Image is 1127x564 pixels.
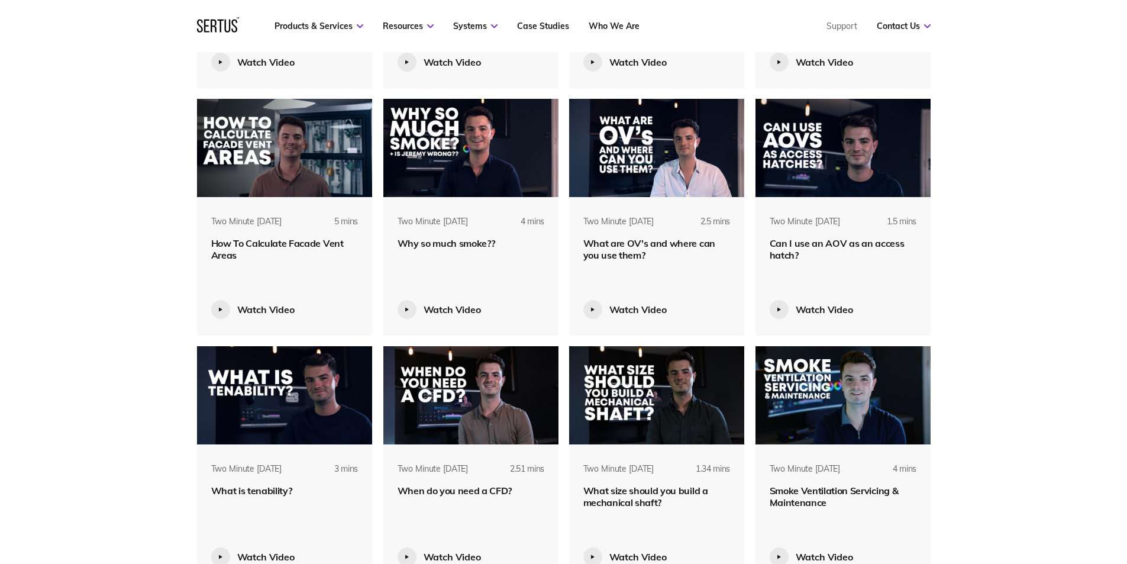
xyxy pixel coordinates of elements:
[867,216,916,237] div: 1.5 mins
[867,463,916,485] div: 4 mins
[770,216,841,228] div: Two Minute [DATE]
[914,427,1127,564] iframe: Chat Widget
[609,56,667,68] div: Watch Video
[770,463,841,475] div: Two Minute [DATE]
[211,463,282,475] div: Two Minute [DATE]
[398,216,469,228] div: Two Minute [DATE]
[275,21,363,31] a: Products & Services
[424,304,481,315] div: Watch Video
[796,551,853,563] div: Watch Video
[453,21,498,31] a: Systems
[609,551,667,563] div: Watch Video
[583,485,708,508] span: What size should you build a mechanical shaft?
[309,216,358,237] div: 5 mins
[309,463,358,485] div: 3 mins
[609,304,667,315] div: Watch Video
[770,485,899,508] span: Smoke Ventilation Servicing & Maintenance
[583,463,654,475] div: Two Minute [DATE]
[237,56,295,68] div: Watch Video
[237,551,295,563] div: Watch Video
[826,21,857,31] a: Support
[424,56,481,68] div: Watch Video
[583,237,715,261] span: What are OV's and where can you use them?
[398,237,495,249] span: Why so much smoke??
[211,485,292,497] span: What is tenability?
[583,216,654,228] div: Two Minute [DATE]
[495,216,544,237] div: 4 mins
[211,237,344,261] span: How To Calculate Facade Vent Areas
[424,551,481,563] div: Watch Video
[517,21,569,31] a: Case Studies
[589,21,640,31] a: Who We Are
[237,304,295,315] div: Watch Video
[681,216,730,237] div: 2.5 mins
[796,56,853,68] div: Watch Video
[796,304,853,315] div: Watch Video
[681,463,730,485] div: 1.34 mins
[211,216,282,228] div: Two Minute [DATE]
[877,21,931,31] a: Contact Us
[398,485,512,497] span: When do you need a CFD?
[770,237,905,261] span: Can I use an AOV as an access hatch?
[398,463,469,475] div: Two Minute [DATE]
[495,463,544,485] div: 2.51 mins
[383,21,434,31] a: Resources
